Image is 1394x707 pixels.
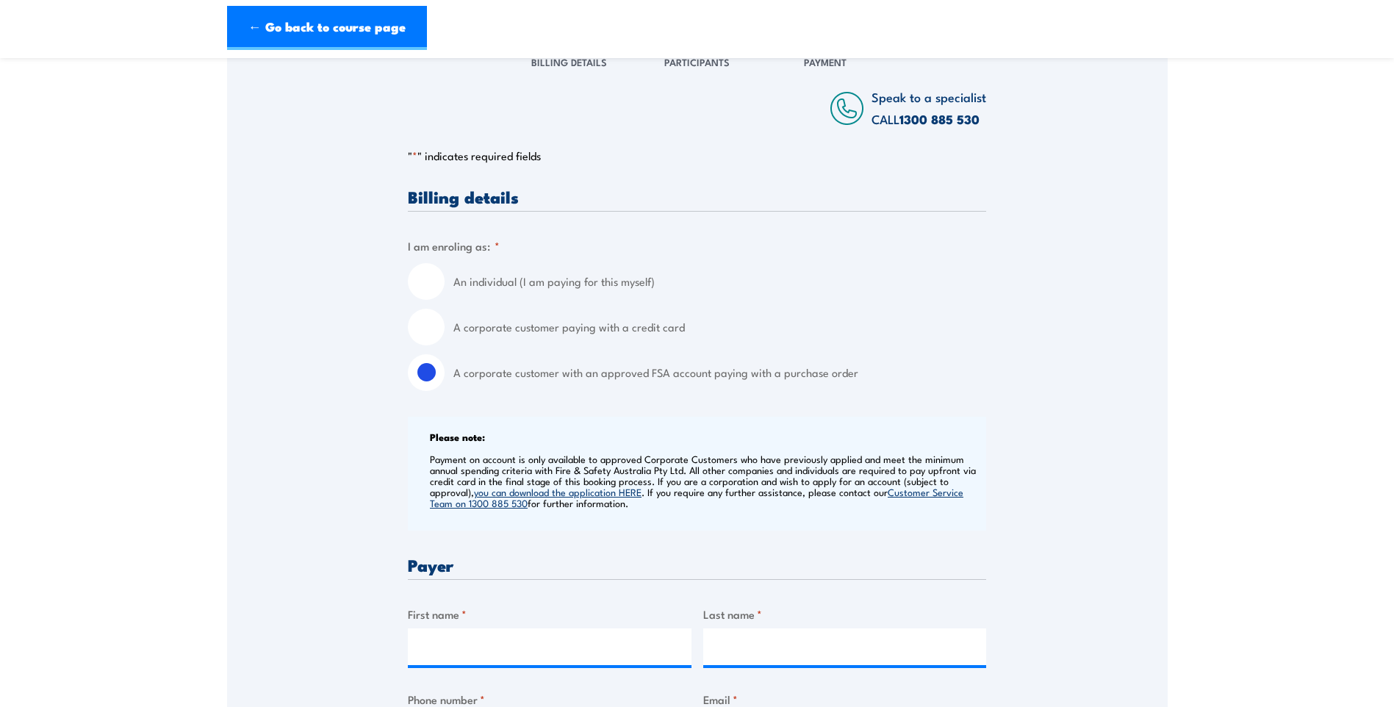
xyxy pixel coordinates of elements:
h3: Billing details [408,188,986,205]
p: Payment on account is only available to approved Corporate Customers who have previously applied ... [430,453,982,509]
p: " " indicates required fields [408,148,986,163]
label: First name [408,606,691,622]
span: Participants [664,54,730,69]
label: A corporate customer with an approved FSA account paying with a purchase order [453,354,986,391]
legend: I am enroling as: [408,237,500,254]
a: ← Go back to course page [227,6,427,50]
label: Last name [703,606,987,622]
span: Billing Details [531,54,607,69]
span: Payment [804,54,847,69]
h3: Payer [408,556,986,573]
b: Please note: [430,429,485,444]
a: you can download the application HERE [474,485,642,498]
label: An individual (I am paying for this myself) [453,263,986,300]
label: A corporate customer paying with a credit card [453,309,986,345]
a: Customer Service Team on 1300 885 530 [430,485,963,509]
a: 1300 885 530 [899,110,980,129]
span: Speak to a specialist CALL [872,87,986,128]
